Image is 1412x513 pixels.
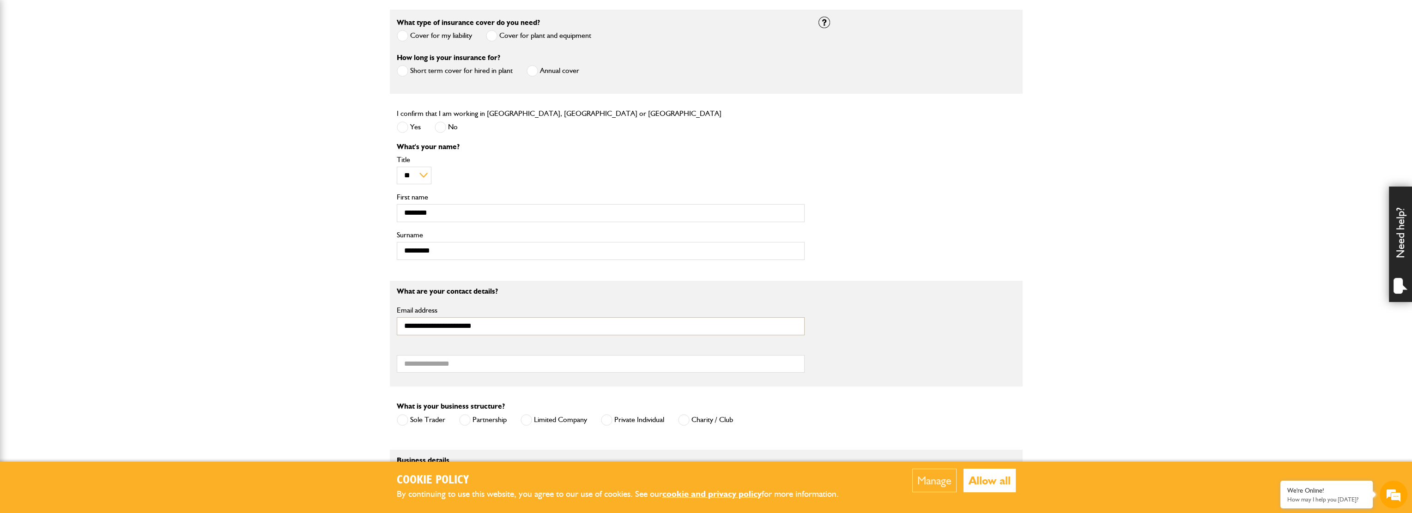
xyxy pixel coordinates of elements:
label: Cover for my liability [397,30,472,42]
label: No [435,121,458,133]
div: Chat with us now [48,52,155,64]
em: Start Chat [126,284,168,297]
label: I confirm that I am working in [GEOGRAPHIC_DATA], [GEOGRAPHIC_DATA] or [GEOGRAPHIC_DATA] [397,110,721,117]
a: cookie and privacy policy [662,489,762,499]
div: Need help? [1389,187,1412,302]
button: Manage [912,469,957,492]
label: Private Individual [601,414,664,426]
p: Business details [397,457,805,464]
label: Annual cover [527,65,579,77]
h2: Cookie Policy [397,473,854,488]
label: What type of insurance cover do you need? [397,19,540,26]
label: Partnership [459,414,507,426]
label: Title [397,156,805,163]
label: Limited Company [521,414,587,426]
input: Enter your email address [12,113,169,133]
p: What's your name? [397,143,805,151]
div: Minimize live chat window [152,5,174,27]
input: Enter your last name [12,85,169,106]
label: Charity / Club [678,414,733,426]
label: Sole Trader [397,414,445,426]
label: How long is your insurance for? [397,54,500,61]
label: Cover for plant and equipment [486,30,591,42]
p: What are your contact details? [397,288,805,295]
label: First name [397,193,805,201]
textarea: Type your message and hit 'Enter' [12,167,169,277]
label: What is your business structure? [397,403,505,410]
label: Yes [397,121,421,133]
p: How may I help you today? [1287,496,1366,503]
p: By continuing to use this website, you agree to our use of cookies. See our for more information. [397,487,854,501]
img: d_20077148190_company_1631870298795_20077148190 [16,51,39,64]
div: We're Online! [1287,487,1366,495]
label: Short term cover for hired in plant [397,65,513,77]
button: Allow all [964,469,1016,492]
label: Email address [397,307,805,314]
input: Enter your phone number [12,140,169,160]
label: Surname [397,231,805,239]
